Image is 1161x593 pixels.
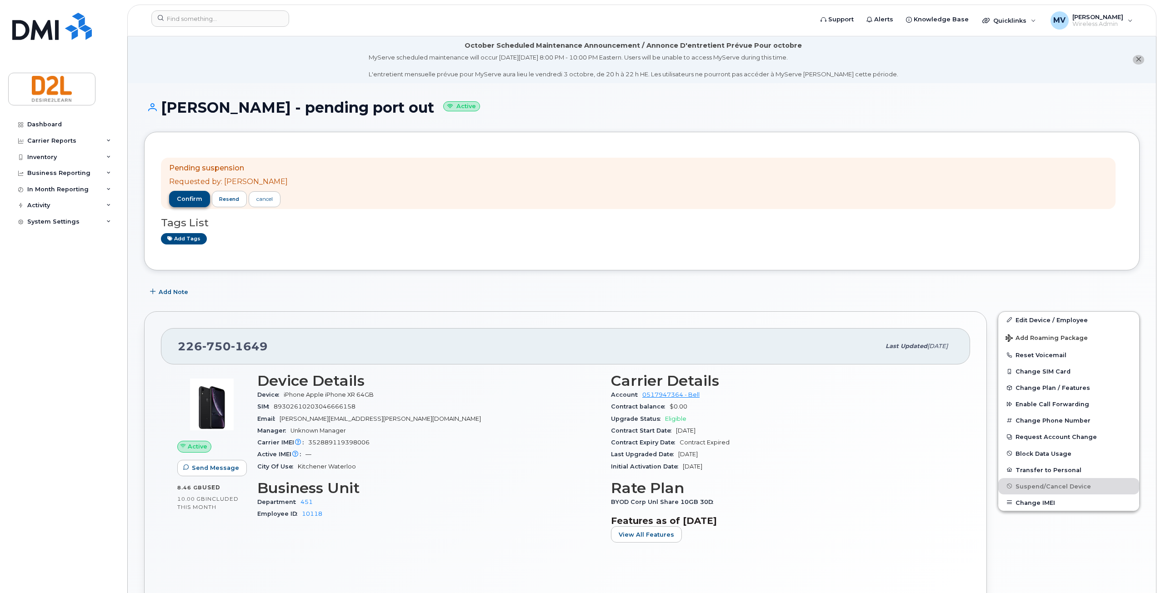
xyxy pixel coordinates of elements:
button: Send Message [177,460,247,476]
button: Request Account Change [998,429,1139,445]
span: Account [611,391,642,398]
span: Email [257,415,280,422]
a: Add tags [161,233,207,244]
h1: [PERSON_NAME] - pending port out [144,100,1140,115]
span: 352889119398006 [308,439,370,446]
span: Manager [257,427,290,434]
span: Contract Expired [680,439,730,446]
span: [DATE] [678,451,698,458]
div: October Scheduled Maintenance Announcement / Annonce D'entretient Prévue Pour octobre [465,41,802,50]
h3: Features as of [DATE] [611,515,954,526]
span: Eligible [665,415,686,422]
h3: Device Details [257,373,600,389]
small: Active [443,101,480,112]
span: Suspend/Cancel Device [1016,483,1091,489]
span: Send Message [192,463,239,472]
span: [PERSON_NAME][EMAIL_ADDRESS][PERSON_NAME][DOMAIN_NAME] [280,415,481,422]
span: resend [219,195,239,203]
a: 451 [300,498,313,505]
span: 10.00 GB [177,496,205,502]
span: Initial Activation Date [611,463,683,470]
span: Employee ID [257,510,302,517]
button: Enable Call Forwarding [998,396,1139,412]
h3: Business Unit [257,480,600,496]
span: confirm [177,195,202,203]
span: Device [257,391,284,398]
span: [DATE] [683,463,702,470]
span: Kitchener Waterloo [298,463,356,470]
span: used [202,484,220,491]
span: Upgrade Status [611,415,665,422]
span: — [305,451,311,458]
span: Unknown Manager [290,427,346,434]
button: Change Plan / Features [998,379,1139,396]
span: Contract Expiry Date [611,439,680,446]
span: Contract balance [611,403,670,410]
a: Edit Device / Employee [998,312,1139,328]
span: Add Roaming Package [1006,334,1088,343]
span: 226 [178,339,268,353]
span: Last Upgraded Date [611,451,678,458]
button: Block Data Usage [998,445,1139,462]
h3: Rate Plan [611,480,954,496]
button: Add Roaming Package [998,328,1139,347]
span: 89302610203046666158 [274,403,355,410]
span: 750 [202,339,231,353]
button: Change IMEI [998,494,1139,511]
span: Department [257,498,300,505]
button: Reset Voicemail [998,347,1139,363]
button: confirm [169,191,210,207]
span: Last updated [886,343,927,349]
span: 8.46 GB [177,484,202,491]
button: Transfer to Personal [998,462,1139,478]
p: Pending suspension [169,163,288,174]
span: included this month [177,495,239,510]
span: $0.00 [670,403,687,410]
span: 1649 [231,339,268,353]
a: 0517947364 - Bell [642,391,700,398]
span: SIM [257,403,274,410]
span: Add Note [159,288,188,296]
a: 10118 [302,510,322,517]
div: MyServe scheduled maintenance will occur [DATE][DATE] 8:00 PM - 10:00 PM Eastern. Users will be u... [369,53,898,79]
a: cancel [249,191,280,207]
button: Change Phone Number [998,412,1139,429]
img: image20231002-3703462-1qb80zy.jpeg [185,377,239,432]
span: Change Plan / Features [1016,384,1090,391]
p: Requested by: [PERSON_NAME] [169,177,288,187]
span: iPhone Apple iPhone XR 64GB [284,391,374,398]
span: [DATE] [927,343,948,349]
button: Change SIM Card [998,363,1139,379]
button: resend [212,191,247,207]
span: Contract Start Date [611,427,676,434]
button: Add Note [144,284,196,300]
span: Active [188,442,207,451]
span: City Of Use [257,463,298,470]
span: [DATE] [676,427,696,434]
button: close notification [1133,55,1144,65]
button: View All Features [611,526,682,543]
h3: Tags List [161,217,1123,229]
span: Enable Call Forwarding [1016,401,1089,408]
h3: Carrier Details [611,373,954,389]
button: Suspend/Cancel Device [998,478,1139,494]
span: View All Features [619,530,674,539]
span: Active IMEI [257,451,305,458]
div: cancel [256,195,273,203]
span: BYOD Corp Unl Share 10GB 30D [611,498,718,505]
span: Carrier IMEI [257,439,308,446]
